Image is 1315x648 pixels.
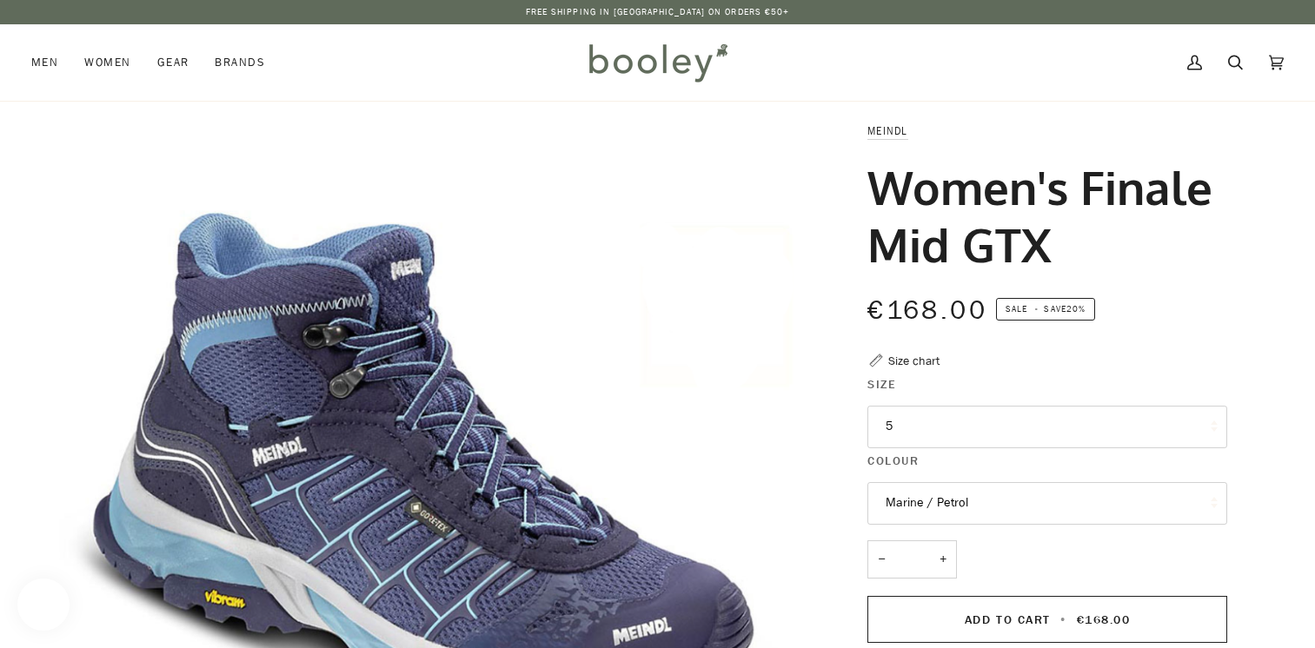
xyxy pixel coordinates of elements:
[17,579,70,631] iframe: Button to open loyalty program pop-up
[157,54,189,71] span: Gear
[215,54,265,71] span: Brands
[202,24,278,101] a: Brands
[1030,302,1044,315] em: •
[1006,302,1027,315] span: Sale
[867,375,896,393] span: Size
[71,24,143,101] a: Women
[929,540,957,579] button: +
[867,406,1227,448] button: 5
[867,452,919,470] span: Colour
[1077,612,1131,628] span: €168.00
[867,540,895,579] button: −
[867,158,1214,273] h1: Women's Finale Mid GTX
[867,293,987,328] span: €168.00
[867,482,1227,525] button: Marine / Petrol
[526,5,790,19] p: Free Shipping in [GEOGRAPHIC_DATA] on Orders €50+
[31,24,71,101] a: Men
[867,123,908,138] a: Meindl
[144,24,203,101] a: Gear
[581,37,734,88] img: Booley
[867,596,1227,643] button: Add to Cart • €168.00
[1055,612,1072,628] span: •
[84,54,130,71] span: Women
[867,540,957,579] input: Quantity
[965,612,1051,628] span: Add to Cart
[1066,302,1086,315] span: 20%
[888,352,940,370] div: Size chart
[31,54,58,71] span: Men
[996,298,1095,321] span: Save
